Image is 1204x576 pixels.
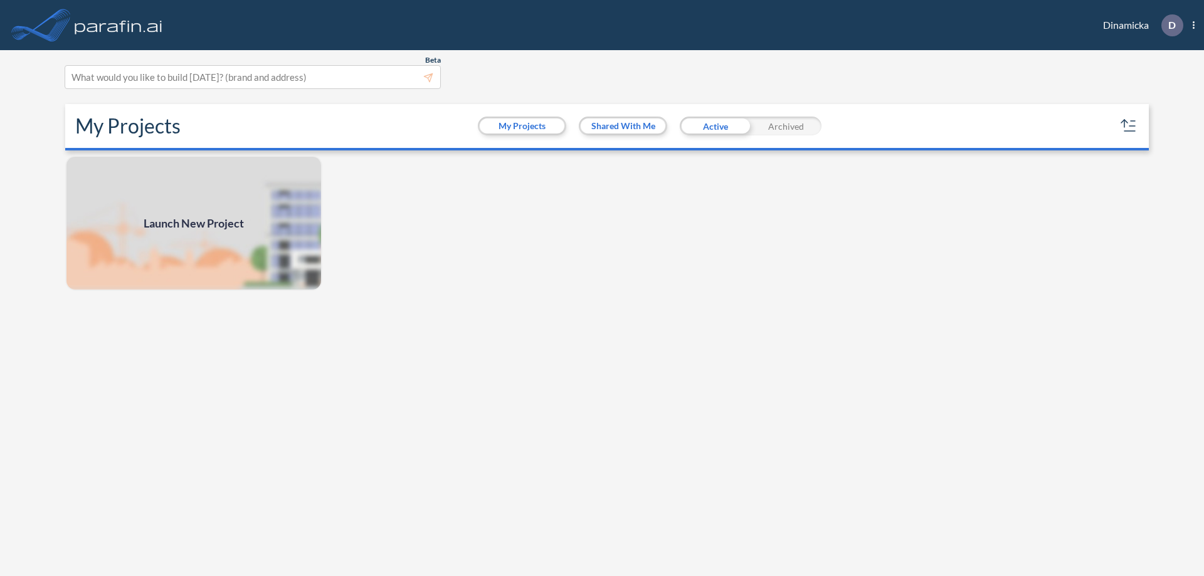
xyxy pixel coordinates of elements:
[581,118,665,134] button: Shared With Me
[1084,14,1195,36] div: Dinamicka
[751,117,821,135] div: Archived
[425,55,441,65] span: Beta
[144,215,244,232] span: Launch New Project
[1119,116,1139,136] button: sort
[65,155,322,291] a: Launch New Project
[680,117,751,135] div: Active
[75,114,181,138] h2: My Projects
[65,155,322,291] img: add
[1168,19,1176,31] p: D
[480,118,564,134] button: My Projects
[72,13,165,38] img: logo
